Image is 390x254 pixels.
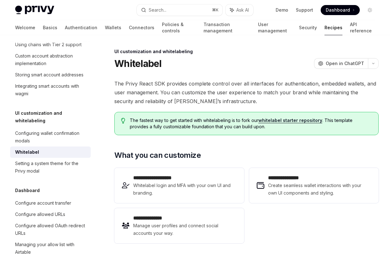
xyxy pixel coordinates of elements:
[226,4,253,16] button: Ask AI
[15,20,35,35] a: Welcome
[326,7,350,13] span: Dashboard
[258,20,291,35] a: User management
[114,58,162,69] h1: Whitelabel
[10,128,91,146] a: Configuring wallet confirmation modals
[268,182,371,197] span: Create seamless wallet interactions with your own UI components and styling.
[249,168,379,203] a: **** **** **** *Create seamless wallet interactions with your own UI components and styling.
[10,50,91,69] a: Custom account abstraction implementation
[299,20,317,35] a: Security
[236,7,249,13] span: Ask AI
[365,5,375,15] button: Toggle dark mode
[133,182,236,197] span: Whitelabel login and MFA with your own UI and branding.
[296,7,313,13] a: Support
[15,211,65,218] div: Configure allowed URLs
[212,8,219,13] span: ⌘ K
[114,48,379,55] div: UI customization and whitelabeling
[326,60,364,67] span: Open in ChatGPT
[324,20,342,35] a: Recipes
[114,208,244,243] a: **** **** *****Manage user profiles and connect social accounts your way.
[162,20,196,35] a: Policies & controls
[15,187,40,194] h5: Dashboard
[15,71,83,79] div: Storing smart account addresses
[130,117,372,130] span: The fastest way to get started with whitelabeling is to fork our . This template provides a fully...
[137,4,222,16] button: Search...⌘K
[10,69,91,80] a: Storing smart account addresses
[10,158,91,177] a: Setting a system theme for the Privy modal
[15,6,54,14] img: light logo
[114,150,201,160] span: What you can customize
[65,20,97,35] a: Authentication
[15,82,87,97] div: Integrating smart accounts with wagmi
[10,209,91,220] a: Configure allowed URLs
[105,20,121,35] a: Wallets
[204,20,250,35] a: Transaction management
[129,20,154,35] a: Connectors
[15,148,39,156] div: Whitelabel
[258,118,322,123] a: whitelabel starter repository
[121,118,125,124] svg: Tip
[276,7,288,13] a: Demo
[114,79,379,106] span: The Privy React SDK provides complete control over all interfaces for authentication, embedded wa...
[321,5,360,15] a: Dashboard
[15,130,87,145] div: Configuring wallet confirmation modals
[149,6,166,14] div: Search...
[10,197,91,209] a: Configure account transfer
[133,222,236,237] span: Manage user profiles and connect social accounts your way.
[15,160,87,175] div: Setting a system theme for the Privy modal
[10,80,91,99] a: Integrating smart accounts with wagmi
[350,20,375,35] a: API reference
[10,146,91,158] a: Whitelabel
[15,222,87,237] div: Configure allowed OAuth redirect URLs
[10,220,91,239] a: Configure allowed OAuth redirect URLs
[43,20,57,35] a: Basics
[314,58,368,69] button: Open in ChatGPT
[15,52,87,67] div: Custom account abstraction implementation
[15,109,91,124] h5: UI customization and whitelabeling
[15,199,71,207] div: Configure account transfer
